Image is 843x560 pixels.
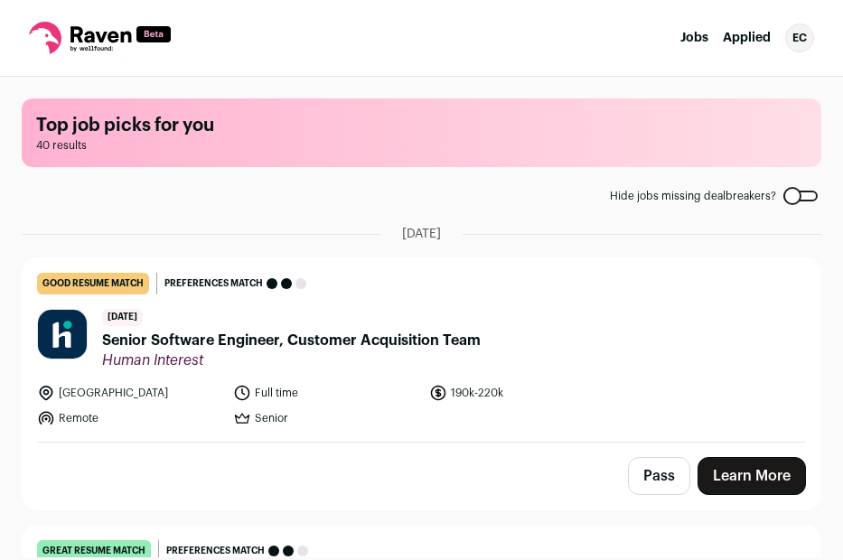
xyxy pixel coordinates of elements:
span: [DATE] [402,225,441,243]
span: Preferences match [166,542,265,560]
li: Senior [233,409,418,427]
a: good resume match Preferences match [DATE] Senior Software Engineer, Customer Acquisition Team Hu... [23,258,820,442]
li: [GEOGRAPHIC_DATA] [37,384,222,402]
button: Open dropdown [785,23,814,52]
a: Jobs [680,32,708,44]
div: good resume match [37,273,149,294]
div: EC [785,23,814,52]
span: Preferences match [164,275,263,293]
li: 190k-220k [429,384,614,402]
span: Human Interest [102,351,481,369]
span: Senior Software Engineer, Customer Acquisition Team [102,330,481,351]
li: Full time [233,384,418,402]
a: Applied [723,32,771,44]
a: Learn More [698,457,806,495]
li: Remote [37,409,222,427]
img: 9a615da1f234e05706adfd07669a26a45e81a38088844b690df03c68d05783f2.jpg [38,310,87,359]
span: [DATE] [102,309,143,326]
span: Hide jobs missing dealbreakers? [610,189,776,203]
span: 40 results [36,138,807,153]
button: Pass [628,457,690,495]
h1: Top job picks for you [36,113,807,138]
